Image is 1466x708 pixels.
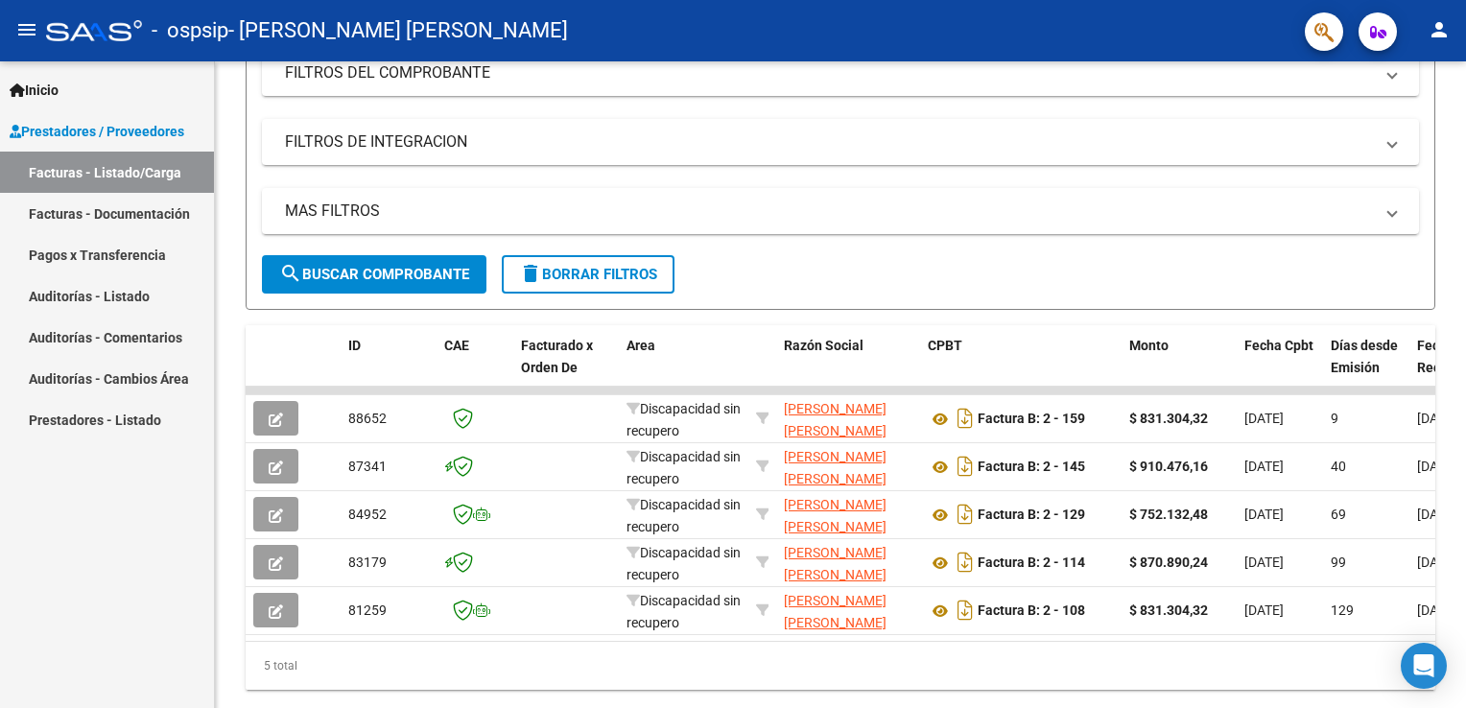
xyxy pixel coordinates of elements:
span: CPBT [928,338,962,353]
mat-icon: delete [519,262,542,285]
span: [DATE] [1244,459,1284,474]
span: 69 [1331,507,1346,522]
strong: $ 831.304,32 [1129,602,1208,618]
i: Descargar documento [953,547,978,578]
mat-panel-title: FILTROS DE INTEGRACION [285,131,1373,153]
span: 99 [1331,555,1346,570]
span: 81259 [348,602,387,618]
span: [DATE] [1244,411,1284,426]
span: Facturado x Orden De [521,338,593,375]
strong: $ 910.476,16 [1129,459,1208,474]
span: Monto [1129,338,1169,353]
span: [DATE] [1244,602,1284,618]
span: [PERSON_NAME] [PERSON_NAME] [784,545,887,582]
strong: $ 831.304,32 [1129,411,1208,426]
span: Discapacidad sin recupero [627,497,741,534]
datatable-header-cell: CPBT [920,325,1122,410]
span: 88652 [348,411,387,426]
span: [DATE] [1417,411,1456,426]
span: - [PERSON_NAME] [PERSON_NAME] [228,10,568,52]
span: Discapacidad sin recupero [627,545,741,582]
span: Borrar Filtros [519,266,657,283]
div: Open Intercom Messenger [1401,643,1447,689]
span: [PERSON_NAME] [PERSON_NAME] [784,401,887,438]
i: Descargar documento [953,451,978,482]
div: 27222312669 [784,590,912,630]
span: [DATE] [1417,507,1456,522]
span: Prestadores / Proveedores [10,121,184,142]
mat-expansion-panel-header: FILTROS DE INTEGRACION [262,119,1419,165]
span: ID [348,338,361,353]
strong: Factura B: 2 - 108 [978,603,1085,619]
strong: $ 870.890,24 [1129,555,1208,570]
datatable-header-cell: ID [341,325,437,410]
div: 27222312669 [784,542,912,582]
div: 27222312669 [784,494,912,534]
span: [DATE] [1417,555,1456,570]
span: Discapacidad sin recupero [627,401,741,438]
span: [DATE] [1417,602,1456,618]
span: [PERSON_NAME] [PERSON_NAME] [784,497,887,534]
strong: Factura B: 2 - 159 [978,412,1085,427]
span: 9 [1331,411,1338,426]
span: [DATE] [1244,507,1284,522]
span: [PERSON_NAME] [PERSON_NAME] [784,449,887,486]
span: Discapacidad sin recupero [627,593,741,630]
span: [DATE] [1417,459,1456,474]
i: Descargar documento [953,403,978,434]
span: Razón Social [784,338,863,353]
button: Borrar Filtros [502,255,674,294]
strong: $ 752.132,48 [1129,507,1208,522]
mat-expansion-panel-header: FILTROS DEL COMPROBANTE [262,50,1419,96]
span: Discapacidad sin recupero [627,449,741,486]
span: 87341 [348,459,387,474]
strong: Factura B: 2 - 145 [978,460,1085,475]
span: 83179 [348,555,387,570]
mat-expansion-panel-header: MAS FILTROS [262,188,1419,234]
span: [PERSON_NAME] [PERSON_NAME] [784,593,887,630]
datatable-header-cell: Monto [1122,325,1237,410]
span: Buscar Comprobante [279,266,469,283]
div: 27222312669 [784,446,912,486]
mat-icon: search [279,262,302,285]
span: Fecha Cpbt [1244,338,1313,353]
span: - ospsip [152,10,228,52]
datatable-header-cell: Facturado x Orden De [513,325,619,410]
span: 129 [1331,602,1354,618]
strong: Factura B: 2 - 129 [978,507,1085,523]
mat-icon: person [1428,18,1451,41]
mat-icon: menu [15,18,38,41]
span: CAE [444,338,469,353]
datatable-header-cell: Area [619,325,748,410]
mat-panel-title: FILTROS DEL COMPROBANTE [285,62,1373,83]
div: 27222312669 [784,398,912,438]
span: Area [627,338,655,353]
span: 40 [1331,459,1346,474]
button: Buscar Comprobante [262,255,486,294]
datatable-header-cell: Razón Social [776,325,920,410]
span: [DATE] [1244,555,1284,570]
datatable-header-cell: Fecha Cpbt [1237,325,1323,410]
datatable-header-cell: Días desde Emisión [1323,325,1409,410]
span: 84952 [348,507,387,522]
div: 5 total [246,642,1435,690]
span: Inicio [10,80,59,101]
datatable-header-cell: CAE [437,325,513,410]
strong: Factura B: 2 - 114 [978,555,1085,571]
mat-panel-title: MAS FILTROS [285,201,1373,222]
i: Descargar documento [953,499,978,530]
i: Descargar documento [953,595,978,625]
span: Días desde Emisión [1331,338,1398,375]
